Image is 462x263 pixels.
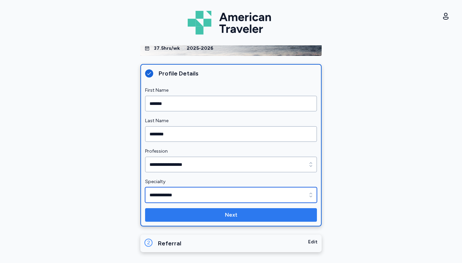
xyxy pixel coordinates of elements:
[188,8,274,37] img: Logo
[145,126,317,142] input: Last Name
[308,239,318,248] div: Edit
[159,69,317,78] div: Profile Details
[145,178,317,186] label: Specialty
[145,147,317,155] label: Profession
[144,239,153,247] div: 2
[145,208,317,222] button: Next
[158,239,308,248] div: Referral
[145,86,317,94] label: First Name
[145,96,317,111] input: First Name
[225,211,237,219] span: Next
[187,45,213,52] span: 2025 - 2026
[154,45,180,52] span: 37.5 hrs/wk
[145,117,317,125] label: Last Name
